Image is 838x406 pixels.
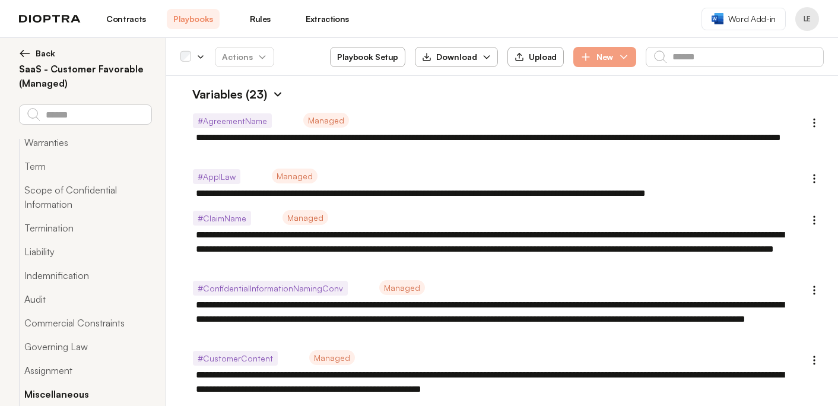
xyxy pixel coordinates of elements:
span: Actions [212,46,277,68]
a: Extractions [301,9,354,29]
button: Warranties [19,131,151,154]
button: Termination [19,216,151,240]
button: Assignment [19,359,151,382]
button: Governing Law [19,335,151,359]
span: Managed [303,113,349,128]
h1: Variables (23) [180,85,267,103]
img: left arrow [19,47,31,59]
span: # ConfidentialInformationNamingConv [193,281,348,296]
span: Managed [379,280,425,295]
div: Download [422,51,477,63]
button: Miscellaneous [19,382,151,406]
span: # ClaimName [193,211,251,226]
span: # AgreementName [193,113,272,128]
span: # CustomerContent [193,351,278,366]
img: word [712,13,723,24]
button: Audit [19,287,151,311]
button: Download [415,47,498,67]
span: Back [36,47,55,59]
button: Liability [19,240,151,264]
a: Rules [234,9,287,29]
img: Expand [272,88,284,100]
button: Back [19,47,151,59]
span: Managed [309,350,355,365]
div: Upload [515,52,557,62]
button: Term [19,154,151,178]
button: Actions [215,47,274,67]
span: Word Add-in [728,13,776,25]
img: logo [19,15,81,23]
span: # ApplLaw [193,169,240,184]
a: Word Add-in [701,8,786,30]
h2: SaaS - Customer Favorable (Managed) [19,62,151,90]
button: New [573,47,636,67]
button: Indemnification [19,264,151,287]
a: Contracts [100,9,153,29]
button: Profile menu [795,7,819,31]
button: Commercial Constraints [19,311,151,335]
a: Playbooks [167,9,220,29]
span: Managed [272,169,318,183]
span: Managed [282,210,328,225]
button: Playbook Setup [330,47,405,67]
div: Select all [180,52,191,62]
button: Scope of Confidential Information [19,178,151,216]
button: Upload [507,47,564,67]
